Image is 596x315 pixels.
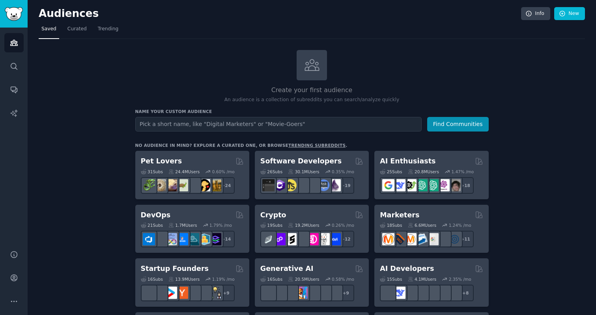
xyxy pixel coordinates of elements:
[187,179,199,191] img: cockatiel
[426,179,439,191] img: chatgpt_prompts_
[451,169,474,174] div: 1.47 % /mo
[67,26,87,33] span: Curated
[382,179,394,191] img: GoogleGeminiAI
[295,233,308,245] img: web3
[521,7,550,20] a: Info
[135,109,489,114] h3: Name your custom audience
[141,169,163,174] div: 31 Sub s
[198,233,210,245] img: aws_cdk
[449,276,471,282] div: 2.35 % /mo
[154,287,166,299] img: SaaS
[218,177,235,194] div: + 24
[408,276,437,282] div: 4.1M Users
[318,287,330,299] img: starryai
[404,287,417,299] img: Rag
[284,233,297,245] img: ethstaker
[306,179,319,191] img: reactnative
[135,85,489,95] h2: Create your first audience
[141,156,182,166] h2: Pet Lovers
[273,287,286,299] img: dalle2
[176,287,188,299] img: ycombinator
[273,233,286,245] img: 0xPolygon
[380,169,402,174] div: 25 Sub s
[135,143,348,148] div: No audience in mind? Explore a curated one, or browse .
[141,264,209,274] h2: Startup Founders
[448,287,461,299] img: AIDevelopersSociety
[165,233,177,245] img: Docker_DevOps
[449,222,471,228] div: 1.24 % /mo
[143,233,155,245] img: azuredevops
[141,210,171,220] h2: DevOps
[288,222,319,228] div: 19.2M Users
[187,287,199,299] img: indiehackers
[332,276,354,282] div: 0.58 % /mo
[318,233,330,245] img: CryptoNews
[262,233,275,245] img: ethfinance
[448,179,461,191] img: ArtificalIntelligence
[212,169,235,174] div: 0.60 % /mo
[41,26,56,33] span: Saved
[338,285,354,301] div: + 9
[318,179,330,191] img: AskComputerScience
[65,23,90,39] a: Curated
[338,177,354,194] div: + 19
[329,287,341,299] img: DreamBooth
[212,276,235,282] div: 1.19 % /mo
[165,287,177,299] img: startup
[437,287,450,299] img: llmops
[218,285,235,301] div: + 9
[141,276,163,282] div: 16 Sub s
[260,169,282,174] div: 26 Sub s
[198,287,210,299] img: Entrepreneurship
[288,143,346,148] a: trending subreddits
[209,222,232,228] div: 1.79 % /mo
[187,233,199,245] img: platformengineering
[393,233,405,245] img: bigseo
[332,169,354,174] div: 0.35 % /mo
[168,169,200,174] div: 24.4M Users
[209,233,221,245] img: PlatformEngineers
[176,179,188,191] img: turtle
[415,287,428,299] img: MistralAI
[273,179,286,191] img: csharp
[448,233,461,245] img: OnlineMarketing
[262,287,275,299] img: aivideo
[380,264,434,274] h2: AI Developers
[260,222,282,228] div: 19 Sub s
[143,287,155,299] img: EntrepreneurRideAlong
[135,96,489,104] p: An audience is a collection of subreddits you can search/analyze quickly
[209,287,221,299] img: growmybusiness
[554,7,585,20] a: New
[329,179,341,191] img: elixir
[338,231,354,247] div: + 12
[143,179,155,191] img: herpetology
[262,179,275,191] img: software
[427,117,489,132] button: Find Communities
[329,233,341,245] img: defi_
[39,7,521,20] h2: Audiences
[457,177,474,194] div: + 18
[288,276,319,282] div: 20.5M Users
[393,287,405,299] img: DeepSeek
[284,179,297,191] img: learnjavascript
[284,287,297,299] img: deepdream
[457,231,474,247] div: + 11
[457,285,474,301] div: + 8
[154,233,166,245] img: AWS_Certified_Experts
[154,179,166,191] img: ballpython
[260,264,314,274] h2: Generative AI
[404,233,417,245] img: AskMarketing
[437,233,450,245] img: MarketingResearch
[408,222,437,228] div: 6.6M Users
[209,179,221,191] img: dogbreed
[260,276,282,282] div: 16 Sub s
[382,287,394,299] img: LangChain
[260,156,342,166] h2: Software Developers
[380,276,402,282] div: 15 Sub s
[380,210,419,220] h2: Marketers
[295,179,308,191] img: iOSProgramming
[380,222,402,228] div: 18 Sub s
[176,233,188,245] img: DevOpsLinks
[95,23,121,39] a: Trending
[288,169,319,174] div: 30.1M Users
